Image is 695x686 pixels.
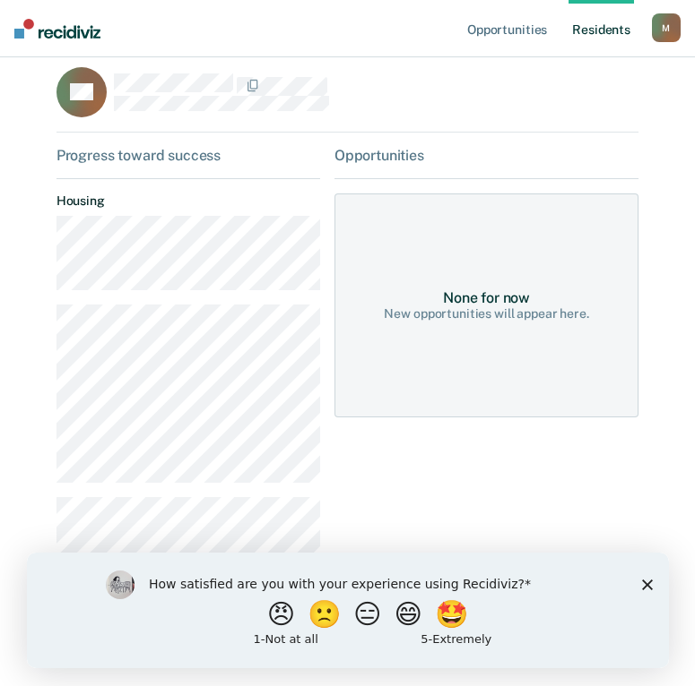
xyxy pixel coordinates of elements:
img: Recidiviz [14,19,100,39]
div: None for now [443,289,530,306]
div: Progress toward success [56,147,320,164]
div: New opportunities will appear here. [384,306,588,322]
button: M [652,13,681,42]
div: Opportunities [334,147,639,164]
iframe: Survey by Kim from Recidiviz [27,553,669,668]
dt: Housing [56,193,320,209]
